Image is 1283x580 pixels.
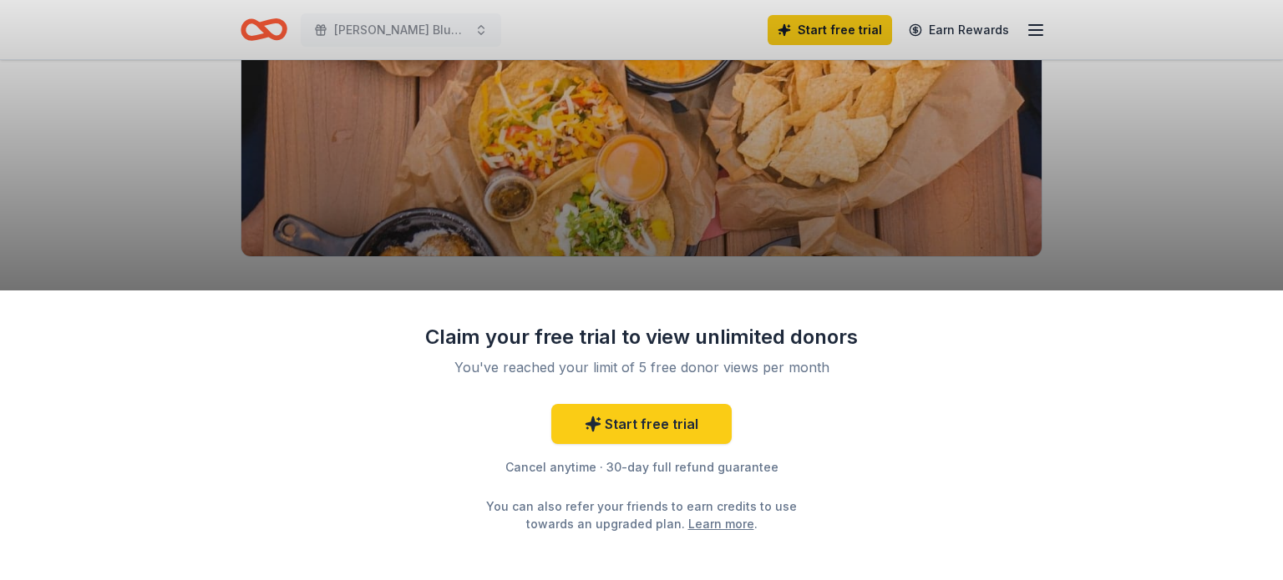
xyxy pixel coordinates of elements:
div: Cancel anytime · 30-day full refund guarantee [424,457,859,477]
a: Learn more [688,515,754,532]
div: You can also refer your friends to earn credits to use towards an upgraded plan. . [471,497,812,532]
a: Start free trial [551,404,732,444]
div: You've reached your limit of 5 free donor views per month [444,357,839,377]
div: Claim your free trial to view unlimited donors [424,324,859,351]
